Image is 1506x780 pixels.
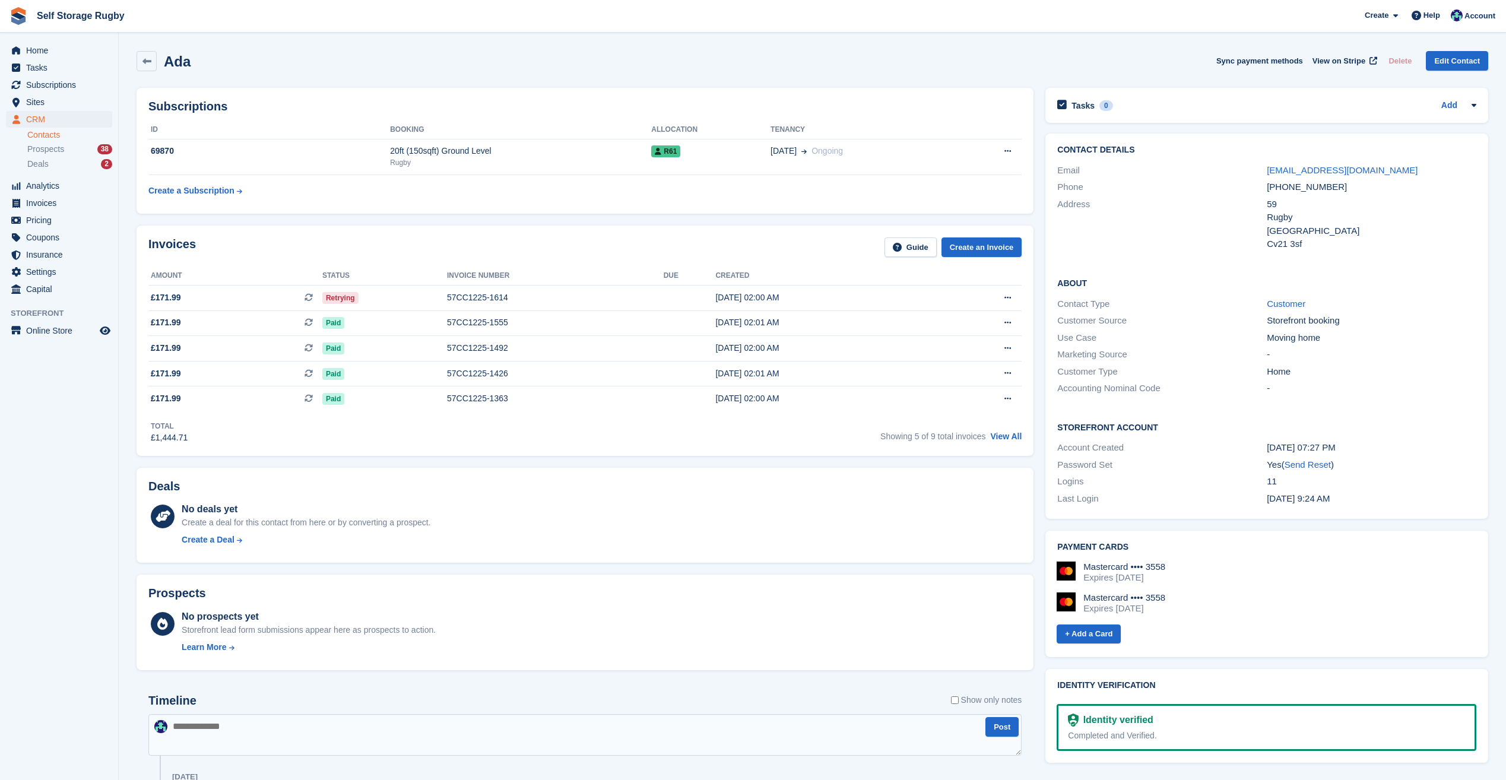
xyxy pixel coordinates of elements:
[148,180,242,202] a: Create a Subscription
[1079,713,1153,727] div: Identity verified
[880,432,985,441] span: Showing 5 of 9 total invoices
[182,534,234,546] div: Create a Deal
[1057,164,1267,177] div: Email
[1083,572,1165,583] div: Expires [DATE]
[1267,211,1476,224] div: Rugby
[1267,165,1418,175] a: [EMAIL_ADDRESS][DOMAIN_NAME]
[26,42,97,59] span: Home
[1267,441,1476,455] div: [DATE] 07:27 PM
[1057,475,1267,489] div: Logins
[322,292,359,304] span: Retrying
[1423,9,1440,21] span: Help
[990,432,1022,441] a: View All
[26,59,97,76] span: Tasks
[447,291,664,304] div: 57CC1225-1614
[1057,458,1267,472] div: Password Set
[715,367,936,380] div: [DATE] 02:01 AM
[390,145,651,157] div: 20ft (150sqft) Ground Level
[6,111,112,128] a: menu
[6,322,112,339] a: menu
[447,367,664,380] div: 57CC1225-1426
[154,720,167,733] img: Chris Palmer
[651,121,771,139] th: Allocation
[182,516,430,529] div: Create a deal for this contact from here or by converting a prospect.
[1267,331,1476,345] div: Moving home
[1312,55,1365,67] span: View on Stripe
[1057,681,1476,690] h2: Identity verification
[6,264,112,280] a: menu
[26,94,97,110] span: Sites
[1308,51,1380,71] a: View on Stripe
[164,53,191,69] h2: Ada
[1099,100,1113,111] div: 0
[26,264,97,280] span: Settings
[27,143,112,156] a: Prospects 38
[27,158,112,170] a: Deals 2
[27,144,64,155] span: Prospects
[182,534,430,546] a: Create a Deal
[101,159,112,169] div: 2
[1057,180,1267,194] div: Phone
[1057,592,1076,611] img: Mastercard Logo
[1365,9,1388,21] span: Create
[1057,314,1267,328] div: Customer Source
[9,7,27,25] img: stora-icon-8386f47178a22dfd0bd8f6a31ec36ba5ce8667c1dd55bd0f319d3a0aa187defe.svg
[322,393,344,405] span: Paid
[1057,543,1476,552] h2: Payment cards
[322,368,344,380] span: Paid
[1282,459,1334,470] span: ( )
[1267,458,1476,472] div: Yes
[182,624,436,636] div: Storefront lead form submissions appear here as prospects to action.
[1267,348,1476,362] div: -
[182,502,430,516] div: No deals yet
[148,145,390,157] div: 69870
[26,246,97,263] span: Insurance
[1267,180,1476,194] div: [PHONE_NUMBER]
[148,121,390,139] th: ID
[1267,299,1305,309] a: Customer
[148,480,180,493] h2: Deals
[390,121,651,139] th: Booking
[148,694,196,708] h2: Timeline
[715,342,936,354] div: [DATE] 02:00 AM
[1057,331,1267,345] div: Use Case
[1384,51,1416,71] button: Delete
[951,694,959,706] input: Show only notes
[1267,475,1476,489] div: 11
[6,42,112,59] a: menu
[322,267,447,286] th: Status
[1057,277,1476,288] h2: About
[148,237,196,257] h2: Invoices
[182,641,226,654] div: Learn More
[715,291,936,304] div: [DATE] 02:00 AM
[151,392,181,405] span: £171.99
[6,59,112,76] a: menu
[6,281,112,297] a: menu
[1083,562,1165,572] div: Mastercard •••• 3558
[151,421,188,432] div: Total
[27,158,49,170] span: Deals
[651,145,680,157] span: R61
[390,157,651,168] div: Rugby
[148,185,234,197] div: Create a Subscription
[941,237,1022,257] a: Create an Invoice
[6,246,112,263] a: menu
[1267,314,1476,328] div: Storefront booking
[97,144,112,154] div: 38
[26,177,97,194] span: Analytics
[1267,382,1476,395] div: -
[151,316,181,329] span: £171.99
[884,237,937,257] a: Guide
[26,111,97,128] span: CRM
[1441,99,1457,113] a: Add
[1057,145,1476,155] h2: Contact Details
[148,100,1022,113] h2: Subscriptions
[98,324,112,338] a: Preview store
[1267,493,1330,503] time: 2025-08-01 08:24:38 UTC
[1057,365,1267,379] div: Customer Type
[447,342,664,354] div: 57CC1225-1492
[1285,459,1331,470] a: Send Reset
[6,177,112,194] a: menu
[26,229,97,246] span: Coupons
[771,145,797,157] span: [DATE]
